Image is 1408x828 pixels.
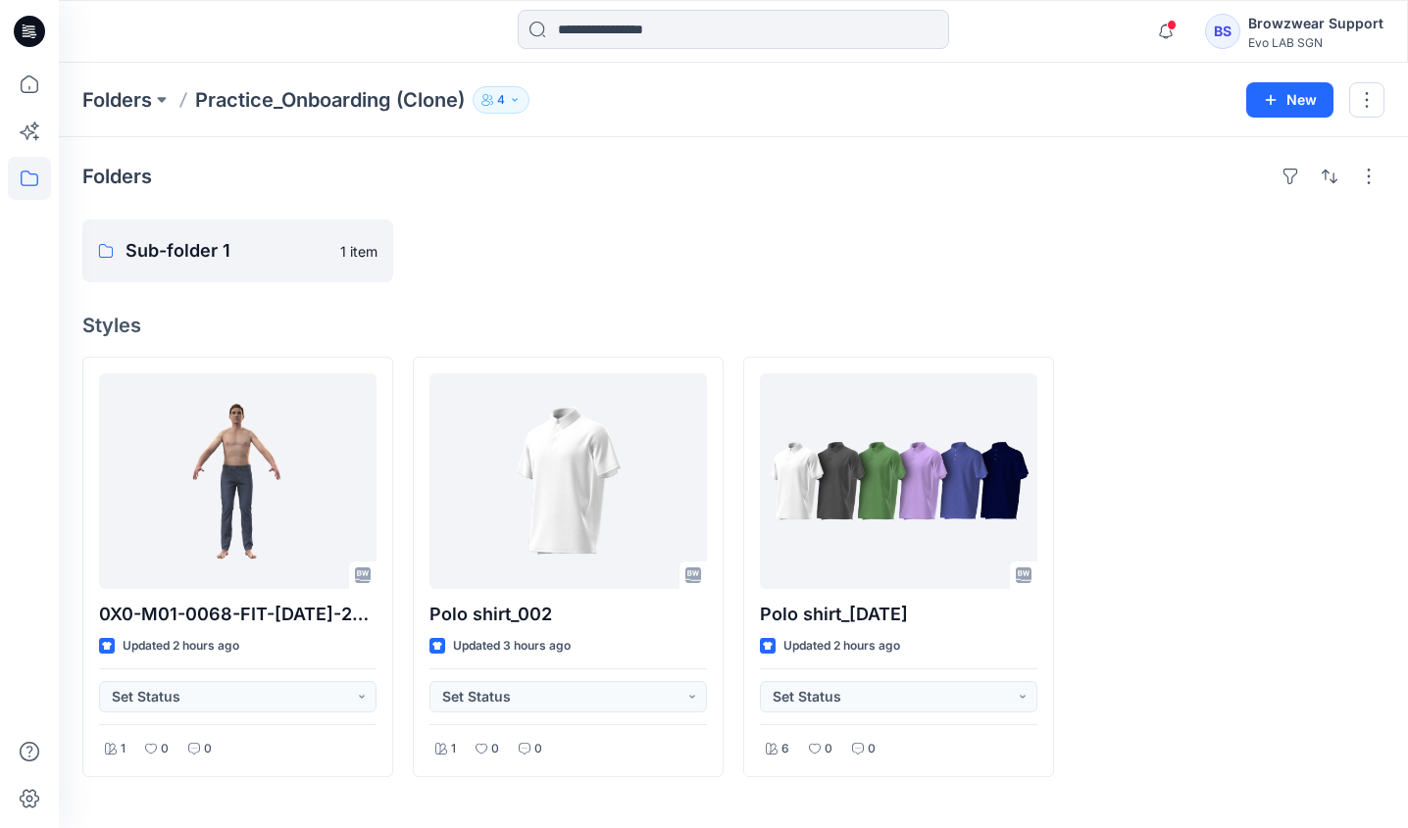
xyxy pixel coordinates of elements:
p: Polo shirt_002 [429,601,707,628]
a: Sub-folder 11 item [82,219,393,282]
h4: Folders [82,165,152,188]
p: 1 [121,739,126,759]
div: Evo LAB SGN [1248,35,1383,50]
p: Updated 3 hours ago [453,636,571,657]
p: 0X0-M01-0068-FIT-[DATE]-2025 [99,601,377,628]
p: Updated 2 hours ago [123,636,239,657]
a: 0X0-M01-0068-FIT-JUL-2025 [99,373,377,589]
button: 4 [473,86,529,114]
div: BS [1205,14,1240,49]
h4: Styles [82,314,1384,337]
p: 0 [825,739,832,759]
p: 0 [204,739,212,759]
p: Sub-folder 1 [126,237,328,265]
a: Polo shirt_11Sep2025 [760,373,1037,589]
div: Browzwear Support [1248,12,1383,35]
p: 4 [497,89,505,111]
p: 1 [451,739,456,759]
p: Polo shirt_[DATE] [760,601,1037,628]
p: 0 [868,739,876,759]
a: Polo shirt_002 [429,373,707,589]
p: 1 item [340,241,377,262]
p: Practice_Onboarding (Clone) [195,86,465,114]
button: New [1246,82,1333,118]
p: 0 [491,739,499,759]
p: Updated 2 hours ago [783,636,900,657]
p: 6 [781,739,789,759]
p: 0 [161,739,169,759]
p: 0 [534,739,542,759]
a: Folders [82,86,152,114]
